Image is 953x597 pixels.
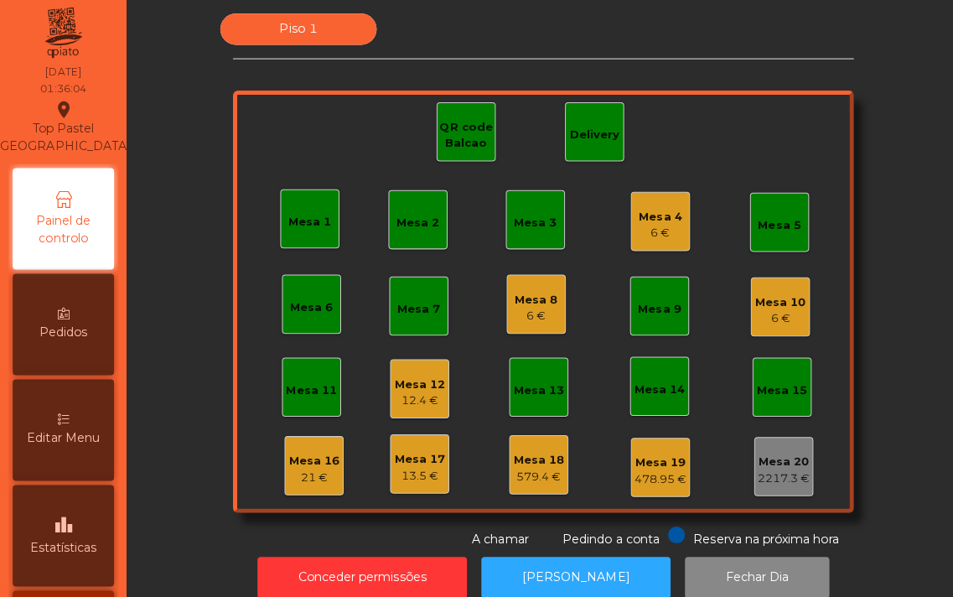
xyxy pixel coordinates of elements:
div: Mesa 7 [395,304,438,320]
div: Mesa 3 [510,218,553,235]
div: [DATE] [45,69,80,84]
div: Mesa 2 [394,218,437,235]
div: Mesa 19 [629,456,681,473]
div: Mesa 17 [391,453,442,470]
div: Mesa 15 [751,384,801,401]
div: 12.4 € [391,394,442,411]
img: qpiato [42,8,83,67]
div: Mesa 10 [749,297,800,314]
div: 6 € [749,313,800,330]
div: Mesa 16 [287,454,337,471]
span: Pedindo a conta [558,532,655,548]
span: Pedidos [39,326,87,344]
div: 478.95 € [629,472,681,489]
div: 579.4 € [510,470,560,486]
div: Delivery [566,131,615,148]
div: Mesa 6 [288,302,331,319]
div: Mesa 14 [629,383,680,400]
div: Mesa 18 [510,454,560,470]
div: QR code Balcao [434,123,491,156]
div: 2217.3 € [752,471,804,488]
div: Mesa 5 [753,221,795,237]
div: Mesa 9 [634,304,676,320]
div: Mesa 4 [634,212,677,229]
span: Estatísticas [30,540,96,558]
span: Reserva na próxima hora [688,532,832,548]
i: location_on [53,104,73,124]
span: A chamar [469,532,525,548]
span: Editar Menu [27,431,99,449]
i: leaderboard [53,516,73,536]
div: Mesa 12 [391,378,442,395]
div: 6 € [634,228,677,245]
span: Painel de controlo [17,215,109,251]
div: 6 € [511,310,554,327]
div: 21 € [287,470,337,487]
div: 13.5 € [391,469,442,485]
div: Mesa 8 [511,294,554,311]
div: Mesa 1 [287,217,329,234]
div: Mesa 11 [284,384,334,401]
div: Piso 1 [219,18,374,49]
div: Mesa 20 [752,455,804,472]
div: 01:36:04 [40,86,85,101]
div: Mesa 13 [510,384,560,401]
